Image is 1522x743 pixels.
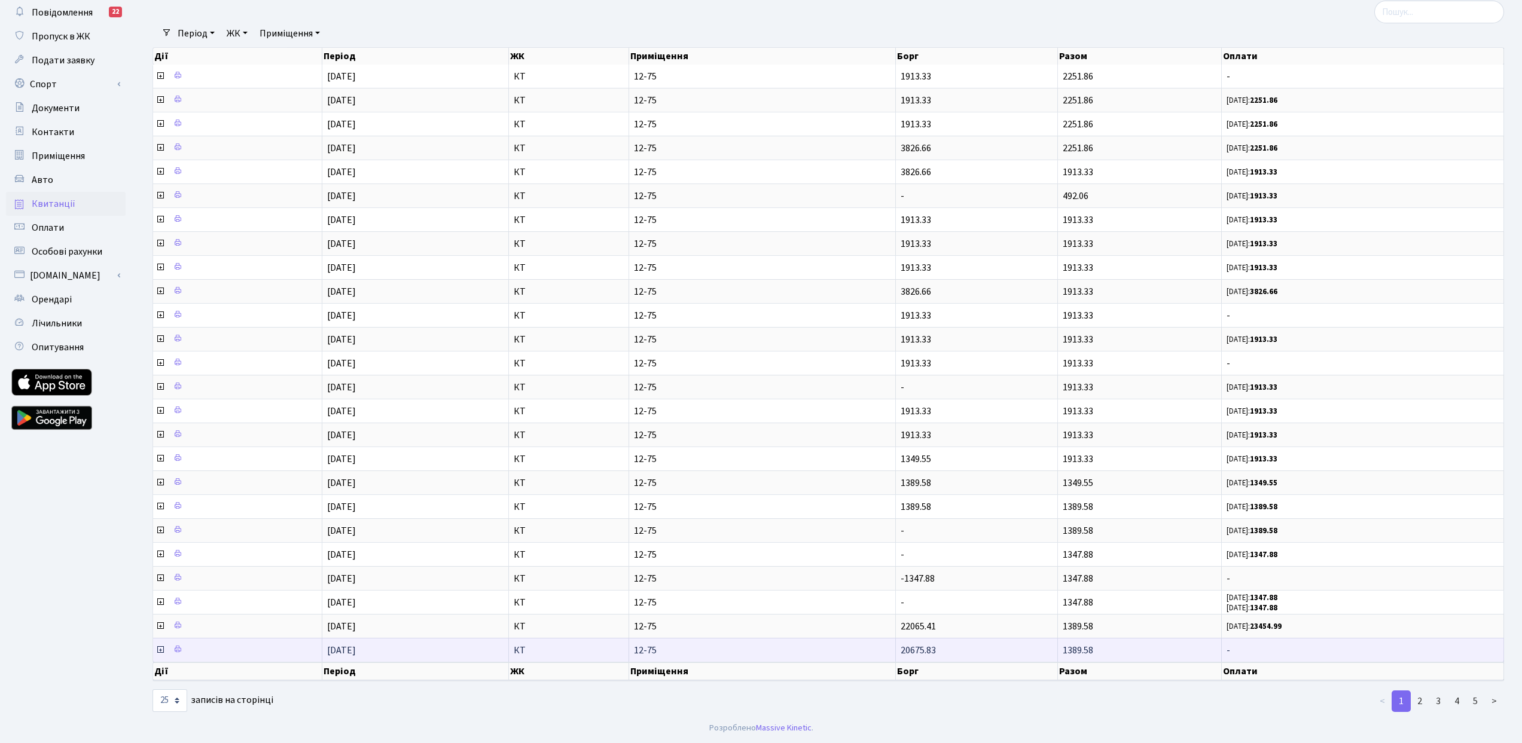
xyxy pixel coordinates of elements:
span: - [1227,359,1499,368]
span: КТ [514,167,624,177]
span: Приміщення [32,149,85,163]
span: 2251.86 [1063,142,1093,155]
span: 1389.58 [1063,620,1093,633]
span: 1913.33 [1063,429,1093,442]
span: 1913.33 [1063,237,1093,250]
small: [DATE]: [1227,95,1277,106]
a: 5 [1466,690,1485,712]
b: 1913.33 [1250,430,1277,441]
span: [DATE] [327,452,356,466]
span: КТ [514,359,624,368]
span: - [901,548,904,561]
th: Оплати [1222,48,1504,65]
a: Пропуск в ЖК [6,25,126,48]
small: [DATE]: [1227,119,1277,130]
b: 1913.33 [1250,454,1277,464]
span: 12-75 [634,120,890,129]
span: 3826.66 [901,285,931,298]
span: 1913.33 [901,70,931,83]
span: 1913.33 [1063,357,1093,370]
span: [DATE] [327,142,356,155]
b: 2251.86 [1250,119,1277,130]
span: 1913.33 [901,357,931,370]
span: -1347.88 [901,572,935,585]
select: записів на сторінці [152,689,187,712]
span: Повідомлення [32,6,93,19]
th: ЖК [509,48,629,65]
b: 1347.88 [1250,549,1277,560]
small: [DATE]: [1227,239,1277,249]
span: 12-75 [634,646,890,655]
input: Пошук... [1374,1,1504,23]
span: 1347.88 [1063,596,1093,609]
span: 1349.55 [901,452,931,466]
span: [DATE] [327,381,356,394]
a: Спорт [6,72,126,96]
span: 1913.33 [1063,261,1093,274]
span: 22065.41 [901,620,936,633]
span: 1389.58 [901,476,931,490]
span: [DATE] [327,596,356,609]
label: записів на сторінці [152,689,273,712]
span: [DATE] [327,644,356,657]
small: [DATE]: [1227,334,1277,345]
a: 4 [1447,690,1466,712]
span: [DATE] [327,476,356,490]
span: 12-75 [634,526,890,536]
th: Оплати [1222,662,1504,680]
b: 1913.33 [1250,334,1277,345]
small: [DATE]: [1227,478,1277,488]
th: Період [322,662,509,680]
small: [DATE]: [1227,549,1277,560]
span: 1913.33 [901,405,931,418]
span: 3826.66 [901,166,931,179]
span: КТ [514,263,624,273]
th: Разом [1058,48,1222,65]
span: [DATE] [327,237,356,250]
a: [DOMAIN_NAME] [6,264,126,288]
small: [DATE]: [1227,262,1277,273]
span: 12-75 [634,574,890,583]
span: КТ [514,622,624,631]
span: [DATE] [327,189,356,203]
th: Період [322,48,509,65]
th: ЖК [509,662,629,680]
span: 12-75 [634,335,890,344]
span: 3826.66 [901,142,931,155]
span: [DATE] [327,213,356,227]
span: 12-75 [634,263,890,273]
a: Приміщення [6,144,126,168]
small: [DATE]: [1227,603,1277,613]
span: 492.06 [1063,189,1088,203]
span: КТ [514,598,624,607]
span: КТ [514,143,624,153]
th: Борг [896,48,1057,65]
th: Приміщення [629,662,896,680]
b: 1913.33 [1250,406,1277,417]
span: КТ [514,191,624,201]
b: 2251.86 [1250,95,1277,106]
small: [DATE]: [1227,167,1277,178]
span: 1347.88 [1063,572,1093,585]
span: 20675.83 [901,644,936,657]
span: 1913.33 [901,333,931,346]
span: - [901,381,904,394]
small: [DATE]: [1227,286,1277,297]
span: - [1227,646,1499,655]
span: 1349.55 [1063,476,1093,490]
span: 12-75 [634,598,890,607]
span: [DATE] [327,357,356,370]
span: КТ [514,383,624,392]
span: 12-75 [634,550,890,559]
span: Лічильники [32,317,82,330]
span: 1913.33 [1063,381,1093,394]
span: 1913.33 [901,94,931,107]
span: 1913.33 [901,213,931,227]
a: Опитування [6,335,126,359]
b: 1389.58 [1250,525,1277,536]
span: [DATE] [327,524,356,537]
a: Контакти [6,120,126,144]
th: Борг [896,662,1057,680]
b: 1913.33 [1250,239,1277,249]
a: 3 [1429,690,1448,712]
